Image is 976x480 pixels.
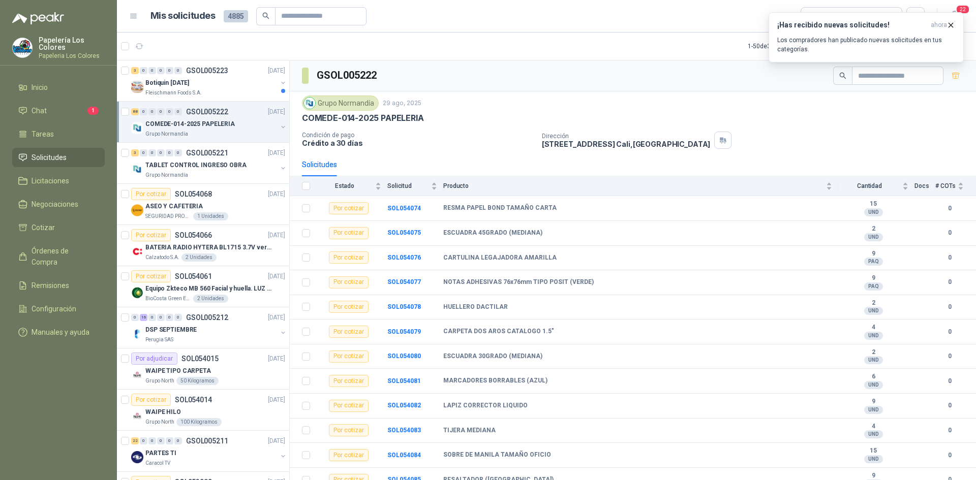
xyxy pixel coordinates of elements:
a: Por cotizarSOL054066[DATE] Company LogoBATERIA RADIO HYTERA BL1715 3.7V ver imagenCalzatodo S.A.2... [117,225,289,266]
div: 0 [166,437,173,444]
div: 0 [148,437,156,444]
b: 0 [935,426,964,435]
p: Equipo Zkteco MB 560 Facial y huella. LUZ VISIBLE [145,284,272,294]
p: 29 ago, 2025 [383,99,421,108]
a: SOL054081 [387,377,421,385]
a: Órdenes de Compra [12,241,105,272]
p: Caracol TV [145,459,170,467]
span: 4885 [224,10,248,22]
div: 0 [157,314,165,321]
b: 0 [935,451,964,460]
div: UND [864,406,883,414]
span: 1 [87,107,99,115]
div: 0 [166,314,173,321]
b: 0 [935,204,964,213]
b: 9 [838,274,908,282]
div: 0 [166,108,173,115]
a: Tareas [12,124,105,144]
span: 22 [956,5,970,14]
b: 15 [838,200,908,208]
b: 2 [838,225,908,233]
p: BioCosta Green Energy S.A.S [145,295,191,303]
b: 0 [935,376,964,386]
span: Tareas [32,129,54,140]
th: Estado [316,176,387,196]
a: SOL054078 [387,303,421,310]
p: COMEDE-014-2025 PAPELERIA [145,119,235,129]
span: search [262,12,269,19]
span: Órdenes de Compra [32,245,95,268]
b: 4 [838,423,908,431]
div: 0 [140,67,147,74]
a: 88 0 0 0 0 0 GSOL005222[DATE] Company LogoCOMEDE-014-2025 PAPELERIAGrupo Normandía [131,106,287,138]
button: ¡Has recibido nuevas solicitudes!ahora Los compradores han publicado nuevas solicitudes en tus ca... [769,12,964,62]
div: UND [864,356,883,364]
p: COMEDE-014-2025 PAPELERIA [302,113,424,123]
p: [DATE] [268,272,285,281]
b: 0 [935,401,964,410]
p: DSP SEPTIEMBRE [145,325,197,335]
div: 0 [148,149,156,156]
a: SOL054083 [387,427,421,434]
p: Condición de pago [302,132,534,139]
p: BATERIA RADIO HYTERA BL1715 3.7V ver imagen [145,243,272,252]
b: SOL054075 [387,229,421,236]
span: Producto [443,182,824,189]
b: 9 [838,250,908,258]
th: Cantidad [838,176,914,196]
div: 1 Unidades [193,212,228,220]
div: Por adjudicar [131,353,177,365]
p: Calzatodo S.A. [145,253,179,262]
div: Grupo Normandía [302,95,379,111]
a: 3 0 0 0 0 0 GSOL005221[DATE] Company LogoTABLET CONTROL INGRESO OBRAGrupo Normandía [131,147,287,179]
a: SOL054082 [387,402,421,409]
div: 0 [174,314,182,321]
th: Docs [914,176,935,196]
div: 0 [157,149,165,156]
b: ESCUADRA 45GRADO (MEDIANA) [443,229,542,237]
p: [DATE] [268,231,285,240]
a: Por cotizarSOL054068[DATE] Company LogoASEO Y CAFETERIASEGURIDAD PROVISER LTDA1 Unidades [117,184,289,225]
p: SOL054066 [175,232,212,239]
img: Company Logo [131,286,143,299]
p: [DATE] [268,148,285,158]
button: 22 [945,7,964,25]
p: [STREET_ADDRESS] Cali , [GEOGRAPHIC_DATA] [542,140,711,148]
b: LAPIZ CORRECTOR LIQUIDO [443,402,528,410]
div: 0 [140,437,147,444]
b: 0 [935,277,964,287]
a: Por cotizarSOL054061[DATE] Company LogoEquipo Zkteco MB 560 Facial y huella. LUZ VISIBLEBioCosta ... [117,266,289,307]
div: PAQ [864,282,883,291]
a: SOL054084 [387,452,421,459]
img: Company Logo [131,245,143,258]
div: Por cotizar [131,394,171,406]
p: GSOL005212 [186,314,228,321]
b: 15 [838,447,908,455]
p: SOL054068 [175,190,212,198]
div: 0 [174,108,182,115]
div: 1 - 50 de 3074 [748,38,814,54]
a: Manuales y ayuda [12,323,105,342]
a: Inicio [12,78,105,97]
div: 0 [140,108,147,115]
a: SOL054077 [387,278,421,285]
span: Remisiones [32,280,69,291]
div: Por cotizar [329,326,369,338]
p: [DATE] [268,189,285,199]
p: SOL054015 [181,355,219,362]
p: PARTES TI [145,449,176,458]
p: [DATE] [268,395,285,405]
div: 22 [131,437,139,444]
b: 2 [838,299,908,307]
div: 0 [174,437,182,444]
div: 2 Unidades [181,253,217,262]
div: Por cotizar [329,202,369,214]
span: Cantidad [838,182,900,189]
div: Solicitudes [302,159,337,170]
div: 0 [131,314,139,321]
img: Company Logo [131,369,143,381]
div: 0 [148,314,156,321]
